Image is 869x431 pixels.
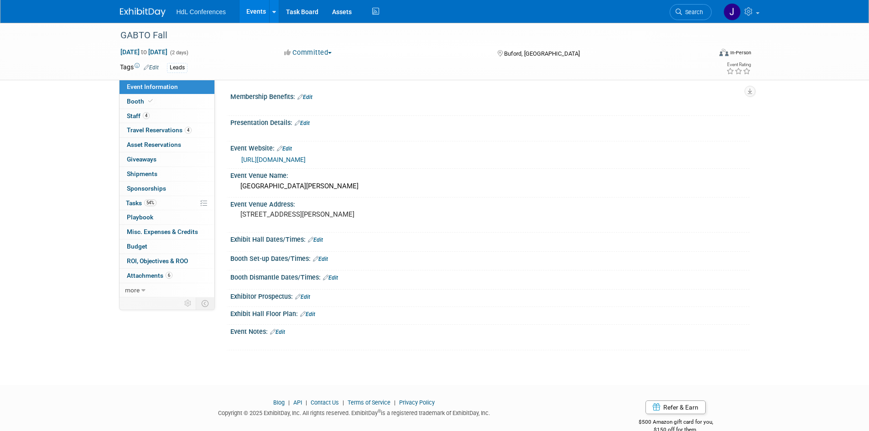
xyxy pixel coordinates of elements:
a: Tasks54% [120,196,214,210]
span: Buford, [GEOGRAPHIC_DATA] [504,50,580,57]
a: Edit [295,120,310,126]
div: Event Format [658,47,752,61]
a: Misc. Expenses & Credits [120,225,214,239]
span: Playbook [127,213,153,221]
i: Booth reservation complete [148,99,153,104]
div: GABTO Fall [117,27,698,44]
a: API [293,399,302,406]
div: Presentation Details: [230,116,749,128]
span: Misc. Expenses & Credits [127,228,198,235]
a: Edit [313,256,328,262]
td: Toggle Event Tabs [196,297,214,309]
div: Event Venue Name: [230,169,749,180]
span: more [125,286,140,294]
div: Event Rating [726,62,751,67]
span: Booth [127,98,155,105]
a: Playbook [120,210,214,224]
span: 4 [185,127,192,134]
span: 4 [143,112,150,119]
a: Budget [120,239,214,254]
a: [URL][DOMAIN_NAME] [241,156,306,163]
div: Event Notes: [230,325,749,337]
a: Contact Us [311,399,339,406]
div: Exhibitor Prospectus: [230,290,749,301]
button: Committed [281,48,335,57]
div: Booth Dismantle Dates/Times: [230,270,749,282]
a: Travel Reservations4 [120,123,214,137]
span: Budget [127,243,147,250]
a: Shipments [120,167,214,181]
div: Exhibit Hall Floor Plan: [230,307,749,319]
span: | [392,399,398,406]
span: 54% [144,199,156,206]
span: 6 [166,272,172,279]
span: Travel Reservations [127,126,192,134]
a: Edit [270,329,285,335]
a: Edit [277,145,292,152]
span: Asset Reservations [127,141,181,148]
img: ExhibitDay [120,8,166,17]
span: Search [682,9,703,16]
a: Edit [300,311,315,317]
img: Johnny Nguyen [723,3,741,21]
a: Terms of Service [348,399,390,406]
img: Format-Inperson.png [719,49,729,56]
a: ROI, Objectives & ROO [120,254,214,268]
span: | [340,399,346,406]
a: Privacy Policy [399,399,435,406]
a: Sponsorships [120,182,214,196]
span: Giveaways [127,156,156,163]
div: Exhibit Hall Dates/Times: [230,233,749,244]
a: Edit [295,294,310,300]
span: (2 days) [169,50,188,56]
td: Personalize Event Tab Strip [180,297,196,309]
a: Asset Reservations [120,138,214,152]
div: Leads [167,63,187,73]
a: Staff4 [120,109,214,123]
span: Attachments [127,272,172,279]
td: Tags [120,62,159,73]
span: Tasks [126,199,156,207]
div: Membership Benefits: [230,90,749,102]
a: Booth [120,94,214,109]
span: [DATE] [DATE] [120,48,168,56]
div: In-Person [730,49,751,56]
a: Attachments6 [120,269,214,283]
span: Staff [127,112,150,119]
a: Blog [273,399,285,406]
span: | [286,399,292,406]
a: more [120,283,214,297]
a: Edit [323,275,338,281]
span: Sponsorships [127,185,166,192]
span: ROI, Objectives & ROO [127,257,188,265]
div: Event Website: [230,141,749,153]
a: Edit [297,94,312,100]
a: Giveaways [120,152,214,166]
a: Event Information [120,80,214,94]
div: Event Venue Address: [230,197,749,209]
a: Edit [144,64,159,71]
sup: ® [378,409,381,414]
span: Event Information [127,83,178,90]
span: to [140,48,148,56]
div: Copyright © 2025 ExhibitDay, Inc. All rights reserved. ExhibitDay is a registered trademark of Ex... [120,407,589,417]
a: Search [670,4,712,20]
span: Shipments [127,170,157,177]
span: | [303,399,309,406]
pre: [STREET_ADDRESS][PERSON_NAME] [240,210,437,218]
a: Refer & Earn [645,400,706,414]
div: [GEOGRAPHIC_DATA][PERSON_NAME] [237,179,743,193]
a: Edit [308,237,323,243]
div: Booth Set-up Dates/Times: [230,252,749,264]
span: HdL Conferences [177,8,226,16]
